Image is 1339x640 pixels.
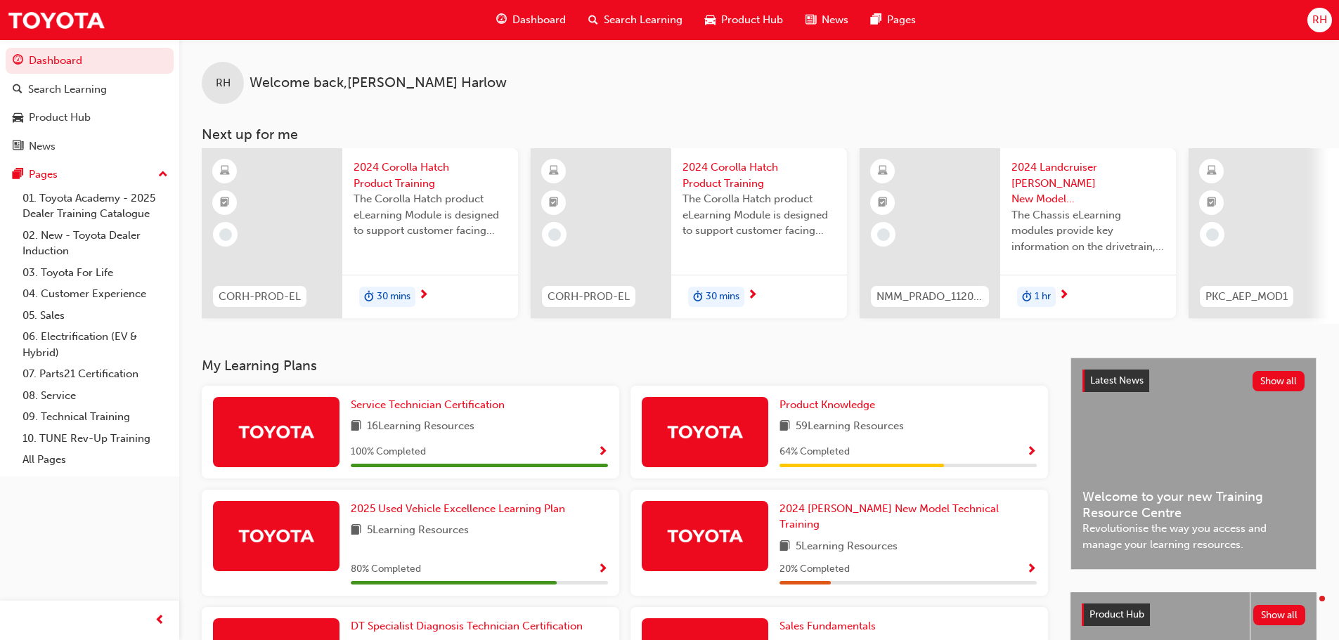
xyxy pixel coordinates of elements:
span: 59 Learning Resources [796,418,904,436]
span: Show Progress [1026,446,1037,459]
a: 2025 Used Vehicle Excellence Learning Plan [351,501,571,517]
h3: My Learning Plans [202,358,1048,374]
span: 20 % Completed [780,561,850,577]
a: Latest NewsShow all [1082,370,1305,392]
a: Sales Fundamentals [780,618,881,634]
span: next-icon [747,289,758,302]
span: The Chassis eLearning modules provide key information on the drivetrain, suspension, brake and st... [1011,207,1165,255]
span: 2024 Landcruiser [PERSON_NAME] New Model Mechanisms - Chassis 2 [1011,159,1165,207]
span: pages-icon [871,11,881,29]
span: learningResourceType_ELEARNING-icon [878,162,888,181]
button: Pages [6,162,174,188]
span: learningResourceType_ELEARNING-icon [1207,162,1217,181]
a: News [6,133,174,159]
a: 04. Customer Experience [17,283,174,305]
span: Show Progress [1026,563,1037,576]
span: Service Technician Certification [351,398,505,411]
span: Revolutionise the way you access and manage your learning resources. [1082,521,1305,552]
a: Product HubShow all [1082,603,1305,626]
button: Show Progress [1026,443,1037,461]
a: 05. Sales [17,305,174,327]
a: guage-iconDashboard [485,6,577,34]
span: guage-icon [13,55,23,67]
span: Dashboard [512,12,566,28]
span: booktick-icon [878,194,888,212]
span: learningRecordVerb_NONE-icon [219,228,232,241]
a: Search Learning [6,77,174,103]
a: pages-iconPages [860,6,927,34]
a: CORH-PROD-EL2024 Corolla Hatch Product TrainingThe Corolla Hatch product eLearning Module is desi... [202,148,518,318]
h3: Next up for me [179,126,1339,143]
span: next-icon [418,289,429,302]
span: 64 % Completed [780,444,850,460]
button: Show Progress [597,561,608,578]
span: 5 Learning Resources [367,522,469,540]
span: 2024 Corolla Hatch Product Training [683,159,836,191]
button: Show Progress [597,443,608,461]
span: Latest News [1090,374,1144,386]
a: 02. New - Toyota Dealer Induction [17,225,174,262]
a: 03. Toyota For Life [17,262,174,284]
span: Welcome back , [PERSON_NAME] Harlow [250,75,507,91]
span: 100 % Completed [351,444,426,460]
a: car-iconProduct Hub [694,6,794,34]
span: car-icon [13,112,23,124]
span: learningResourceType_ELEARNING-icon [220,162,230,181]
a: 06. Electrification (EV & Hybrid) [17,326,174,363]
span: Search Learning [604,12,683,28]
span: The Corolla Hatch product eLearning Module is designed to support customer facing sales staff wit... [683,191,836,239]
button: RH [1307,8,1332,32]
span: 5 Learning Resources [796,538,898,556]
span: Product Hub [1089,608,1144,620]
span: 30 mins [377,289,410,305]
img: Trak [7,4,105,36]
span: Show Progress [597,563,608,576]
a: CORH-PROD-EL2024 Corolla Hatch Product TrainingThe Corolla Hatch product eLearning Module is desi... [531,148,847,318]
span: car-icon [705,11,716,29]
span: booktick-icon [1207,194,1217,212]
a: news-iconNews [794,6,860,34]
span: NMM_PRADO_112024_MODULE_2 [877,289,983,305]
span: learningRecordVerb_NONE-icon [1206,228,1219,241]
iframe: Intercom live chat [1291,592,1325,626]
div: Search Learning [28,81,107,98]
img: Trak [666,419,744,444]
a: DT Specialist Diagnosis Technician Certification [351,618,588,634]
span: learningRecordVerb_NONE-icon [877,228,890,241]
span: 2024 [PERSON_NAME] New Model Technical Training [780,502,999,531]
span: RH [1312,12,1327,28]
span: RH [216,75,231,91]
a: 09. Technical Training [17,406,174,428]
span: news-icon [13,141,23,153]
span: DT Specialist Diagnosis Technician Certification [351,620,583,632]
img: Trak [238,419,315,444]
span: booktick-icon [220,194,230,212]
span: book-icon [351,418,361,436]
a: Dashboard [6,48,174,74]
button: Show all [1253,371,1305,391]
a: Latest NewsShow allWelcome to your new Training Resource CentreRevolutionise the way you access a... [1070,358,1317,570]
span: prev-icon [155,612,165,629]
span: The Corolla Hatch product eLearning Module is designed to support customer facing sales staff wit... [354,191,507,239]
span: 2024 Corolla Hatch Product Training [354,159,507,191]
span: Sales Fundamentals [780,620,876,632]
a: 07. Parts21 Certification [17,363,174,385]
a: search-iconSearch Learning [577,6,694,34]
span: Product Hub [721,12,783,28]
span: Welcome to your new Training Resource Centre [1082,489,1305,521]
button: Show all [1253,605,1306,625]
span: duration-icon [693,288,703,306]
img: Trak [238,523,315,548]
button: Show Progress [1026,561,1037,578]
span: 2025 Used Vehicle Excellence Learning Plan [351,502,565,515]
span: 80 % Completed [351,561,421,577]
a: 08. Service [17,385,174,407]
a: Product Knowledge [780,397,881,413]
span: next-icon [1059,289,1069,302]
span: book-icon [780,538,790,556]
a: 01. Toyota Academy - 2025 Dealer Training Catalogue [17,188,174,225]
a: All Pages [17,449,174,471]
a: 2024 [PERSON_NAME] New Model Technical Training [780,501,1037,533]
